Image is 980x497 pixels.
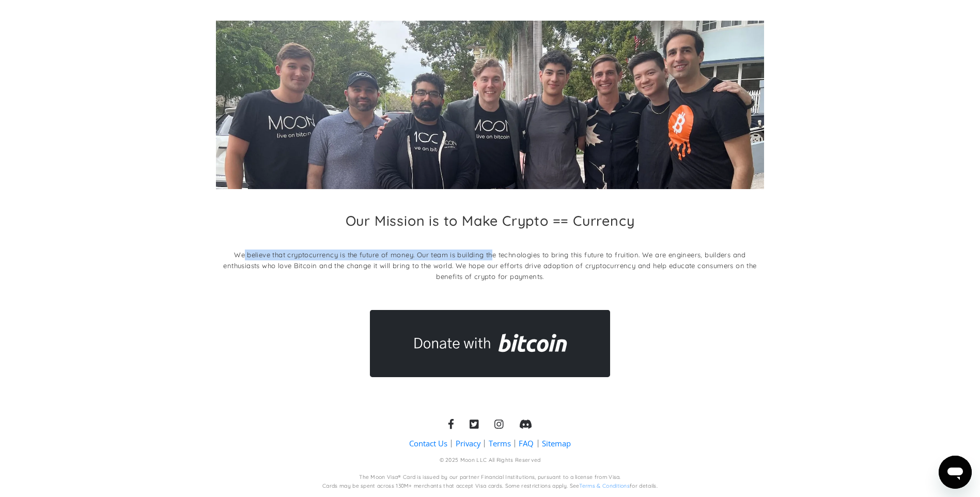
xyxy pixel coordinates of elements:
[322,483,658,490] div: Cards may be spent across 130M+ merchants that accept Visa cards. Some restrictions apply. See fo...
[440,457,541,464] div: © 2025 Moon LLC All Rights Reserved
[456,438,480,449] a: Privacy
[216,250,764,282] p: We believe that cryptocurrency is the future of money. Our team is building the technologies to b...
[519,438,534,449] a: FAQ
[489,438,511,449] a: Terms
[579,483,630,489] a: Terms & Conditions
[359,474,621,482] div: The Moon Visa® Card is issued by our partner Financial Institutions, pursuant to a license from V...
[409,438,447,449] a: Contact Us
[542,438,571,449] a: Sitemap
[346,212,635,229] h2: Our Mission is to Make Crypto == Currency
[939,456,972,489] iframe: Button to launch messaging window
